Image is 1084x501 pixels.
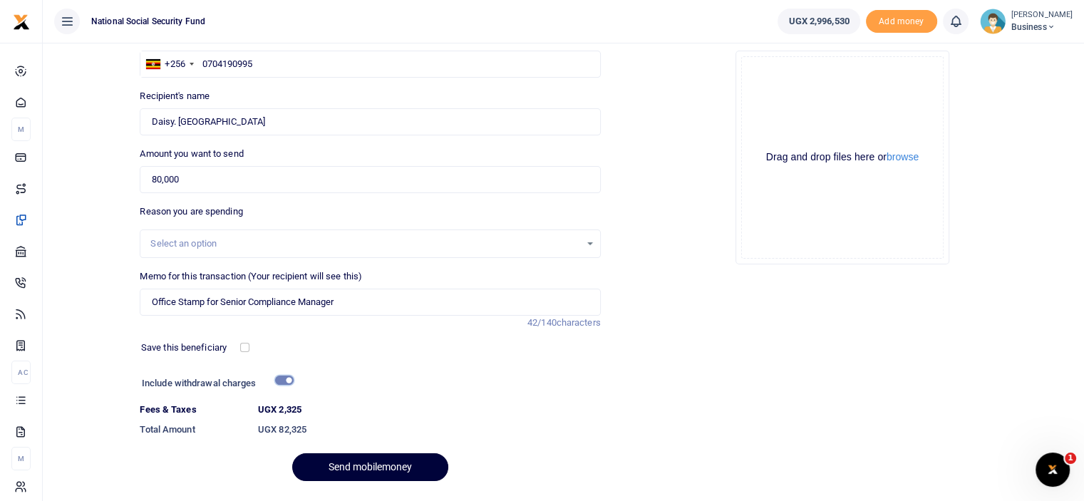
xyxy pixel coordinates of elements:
[887,152,919,162] button: browse
[140,147,243,161] label: Amount you want to send
[140,289,600,316] input: Enter extra information
[527,317,557,328] span: 42/140
[1011,21,1073,33] span: Business
[86,15,211,28] span: National Social Security Fund
[1011,9,1073,21] small: [PERSON_NAME]
[11,447,31,470] li: M
[1065,453,1076,464] span: 1
[140,424,247,435] h6: Total Amount
[980,9,1006,34] img: profile-user
[866,10,937,33] li: Toup your wallet
[1036,453,1070,487] iframe: Intercom live chat
[134,403,252,417] dt: Fees & Taxes
[742,150,943,164] div: Drag and drop files here or
[557,317,601,328] span: characters
[140,89,210,103] label: Recipient's name
[258,424,601,435] h6: UGX 82,325
[980,9,1073,34] a: profile-user [PERSON_NAME] Business
[140,205,242,219] label: Reason you are spending
[165,57,185,71] div: +256
[140,269,362,284] label: Memo for this transaction (Your recipient will see this)
[140,166,600,193] input: UGX
[140,51,600,78] input: Enter phone number
[772,9,865,34] li: Wallet ballance
[788,14,849,29] span: UGX 2,996,530
[140,51,197,77] div: Uganda: +256
[11,118,31,141] li: M
[735,51,949,264] div: File Uploader
[140,108,600,135] input: Loading name...
[141,341,227,355] label: Save this beneficiary
[292,453,448,481] button: Send mobilemoney
[13,14,30,31] img: logo-small
[778,9,860,34] a: UGX 2,996,530
[150,237,579,251] div: Select an option
[258,403,301,417] label: UGX 2,325
[142,378,287,389] h6: Include withdrawal charges
[11,361,31,384] li: Ac
[866,10,937,33] span: Add money
[866,15,937,26] a: Add money
[13,16,30,26] a: logo-small logo-large logo-large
